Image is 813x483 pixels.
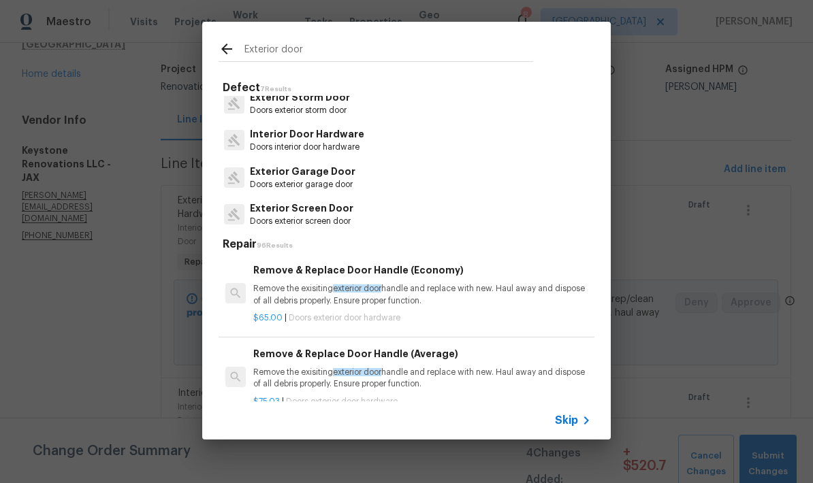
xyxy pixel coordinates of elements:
[244,41,533,61] input: Search issues or repairs
[250,201,353,216] p: Exterior Screen Door
[250,179,355,190] p: Doors exterior garage door
[253,312,591,324] p: |
[250,216,353,227] p: Doors exterior screen door
[333,368,381,376] span: exterior door
[289,314,400,322] span: Doors exterior door hardware
[257,242,293,249] span: 96 Results
[250,127,364,141] p: Interior Door Hardware
[253,314,283,322] span: $65.00
[250,90,350,105] p: Exterior Storm Door
[253,367,591,390] p: Remove the exisiting handle and replace with new. Haul away and dispose of all debris properly. E...
[286,397,398,405] span: Doors exterior door hardware
[250,141,364,153] p: Doors interior door hardware
[223,237,594,252] h5: Repair
[253,397,280,405] span: $75.03
[253,263,591,278] h6: Remove & Replace Door Handle (Economy)
[223,81,594,95] h5: Defect
[253,346,591,361] h6: Remove & Replace Door Handle (Average)
[555,414,578,427] span: Skip
[253,283,591,306] p: Remove the exisiting handle and replace with new. Haul away and dispose of all debris properly. E...
[250,165,355,179] p: Exterior Garage Door
[250,105,350,116] p: Doors exterior storm door
[260,86,291,93] span: 7 Results
[253,396,591,407] p: |
[333,284,381,293] span: exterior door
